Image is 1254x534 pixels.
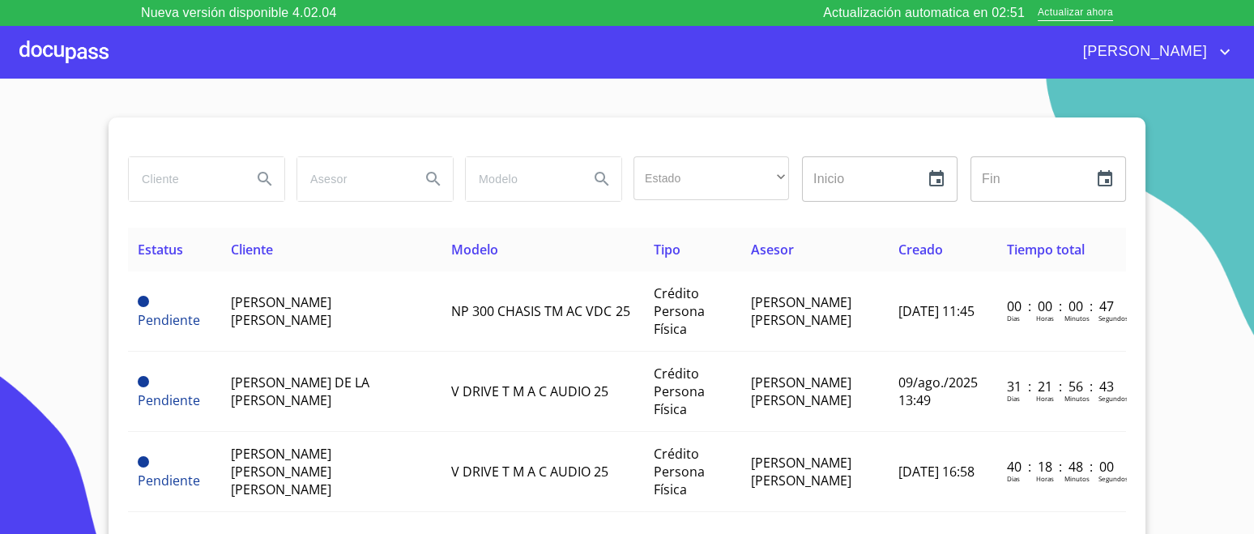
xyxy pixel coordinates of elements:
[1098,314,1128,323] p: Segundos
[138,241,183,258] span: Estatus
[751,374,851,409] span: [PERSON_NAME] [PERSON_NAME]
[231,241,273,258] span: Cliente
[654,365,705,418] span: Crédito Persona Física
[451,302,629,320] span: NP 300 CHASIS TM AC VDC 25
[138,456,149,468] span: Pendiente
[231,445,331,498] span: [PERSON_NAME] [PERSON_NAME] [PERSON_NAME]
[231,374,369,409] span: [PERSON_NAME] DE LA [PERSON_NAME]
[1007,394,1020,403] p: Dias
[138,376,149,387] span: Pendiente
[751,454,851,489] span: [PERSON_NAME] [PERSON_NAME]
[898,463,975,481] span: [DATE] 16:58
[654,241,680,258] span: Tipo
[1098,394,1128,403] p: Segundos
[466,157,576,201] input: search
[138,311,200,329] span: Pendiente
[898,241,943,258] span: Creado
[451,463,608,481] span: V DRIVE T M A C AUDIO 25
[1007,241,1085,258] span: Tiempo total
[1064,474,1090,483] p: Minutos
[898,374,978,409] span: 09/ago./2025 13:49
[129,157,239,201] input: search
[1064,314,1090,323] p: Minutos
[1007,314,1020,323] p: Dias
[898,302,975,320] span: [DATE] 11:45
[414,160,453,199] button: Search
[1098,474,1128,483] p: Segundos
[582,160,621,199] button: Search
[1036,394,1054,403] p: Horas
[1007,458,1116,476] p: 40 : 18 : 48 : 00
[633,156,789,200] div: ​
[1007,378,1116,395] p: 31 : 21 : 56 : 43
[138,296,149,307] span: Pendiente
[1007,297,1116,315] p: 00 : 00 : 00 : 47
[245,160,284,199] button: Search
[1064,394,1090,403] p: Minutos
[1071,39,1215,65] span: [PERSON_NAME]
[141,3,336,23] p: Nueva versión disponible 4.02.04
[138,391,200,409] span: Pendiente
[1036,474,1054,483] p: Horas
[1007,474,1020,483] p: Dias
[297,157,407,201] input: search
[138,472,200,489] span: Pendiente
[451,382,608,400] span: V DRIVE T M A C AUDIO 25
[1036,314,1054,323] p: Horas
[823,3,1025,23] p: Actualización automatica en 02:51
[751,293,851,329] span: [PERSON_NAME] [PERSON_NAME]
[654,284,705,338] span: Crédito Persona Física
[654,445,705,498] span: Crédito Persona Física
[451,241,498,258] span: Modelo
[1071,39,1235,65] button: account of current user
[231,293,331,329] span: [PERSON_NAME] [PERSON_NAME]
[1038,5,1113,22] span: Actualizar ahora
[751,241,794,258] span: Asesor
